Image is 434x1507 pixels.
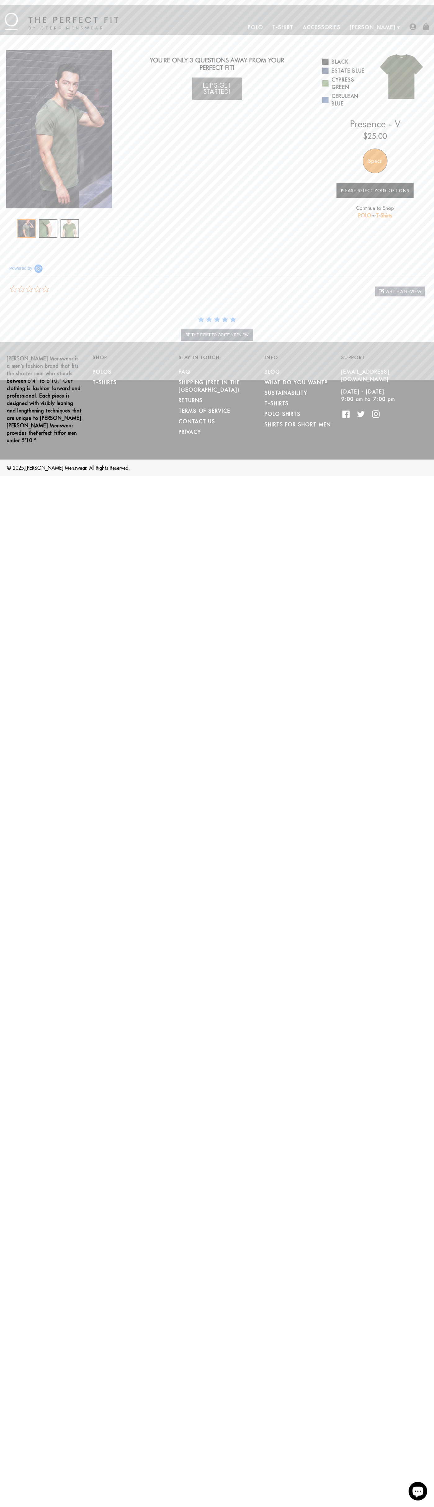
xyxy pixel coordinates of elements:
[179,369,190,375] a: FAQ
[93,379,117,385] a: T-Shirts
[322,92,370,107] a: Cerulean Blue
[341,188,409,193] span: Please Select Your Options
[385,289,421,294] span: write a review
[322,58,370,65] a: Black
[322,118,428,129] h2: Presence - V
[423,23,429,30] img: shopping-bag-icon.png
[93,369,112,375] a: Polos
[25,465,86,471] a: [PERSON_NAME] Menswear
[181,329,253,341] button: be the first to write a review
[179,379,240,393] a: SHIPPING (Free in the [GEOGRAPHIC_DATA])
[9,266,32,271] span: Powered by
[265,390,307,396] a: Sustainability
[265,411,301,417] a: Polo Shirts
[341,388,418,403] p: [DATE] - [DATE] 9:00 am to 7:00 pm
[336,204,414,219] p: Continue to Shop or
[179,408,230,414] a: TERMS OF SERVICE
[375,287,425,296] div: write a review
[265,369,280,375] a: Blog
[7,355,83,444] p: [PERSON_NAME] Menswear is a men’s fashion brand that fits the shorter man who stands between 5’4”...
[265,421,331,428] a: Shirts for Short Men
[192,78,242,100] a: Let's Get Started!
[17,219,36,238] div: 1 / 3
[265,400,289,407] a: T-Shirts
[265,355,341,360] h2: Info
[345,20,400,35] a: [PERSON_NAME]
[341,369,390,382] a: [EMAIL_ADDRESS][DOMAIN_NAME]
[409,23,416,30] img: user-account-icon.png
[147,56,286,71] h2: You're only 3 questions away from your perfect fit!
[376,212,392,219] a: T-Shirts
[363,131,387,142] ins: $25.00
[363,149,387,173] div: Specs
[93,355,169,360] h2: Shop
[375,50,428,103] img: 03.jpg
[5,13,118,30] img: The Perfect Fit - by Otero Menswear - Logo
[7,464,427,472] p: © 2025, . All Rights Reserved.
[60,219,79,238] div: 3 / 3
[358,212,371,219] a: POLO
[243,20,268,35] a: Polo
[179,418,215,425] a: CONTACT US
[268,20,298,35] a: T-Shirt
[36,430,59,436] strong: Perfect Fit
[265,379,328,385] a: What Do You Want?
[336,183,414,198] button: Please Select Your Options
[322,67,370,74] a: Estate Blue
[6,50,112,208] div: 1 / 3
[341,355,427,360] h2: Support
[39,219,57,238] div: 2 / 3
[179,429,201,435] a: PRIVACY
[179,355,255,360] h2: Stay in Touch
[6,50,112,208] img: IMG_1932_copy_1024x1024_2x_a6c8797d-efed-412e-9b1e-14d81c55f446_340x.jpg
[407,1482,429,1502] inbox-online-store-chat: Shopify online store chat
[179,397,203,403] a: RETURNS
[322,76,370,91] a: Cypress Green
[298,20,345,35] a: Accessories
